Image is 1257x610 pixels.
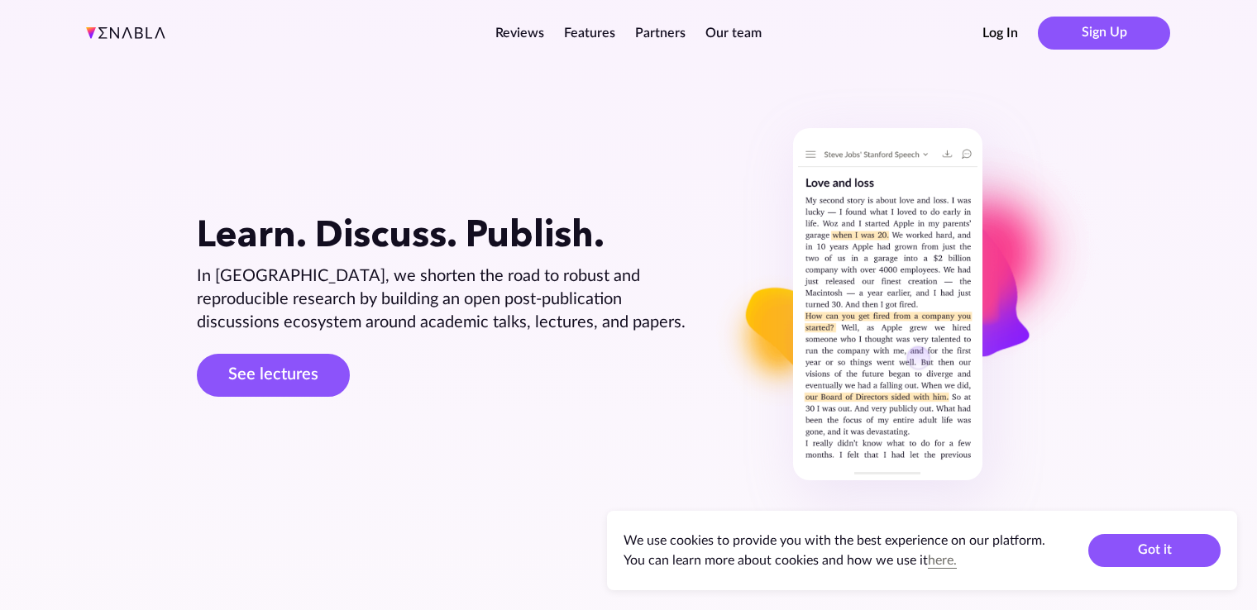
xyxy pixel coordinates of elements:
[197,354,350,397] a: See lectures
[1038,17,1170,50] button: Sign Up
[564,26,615,40] a: Features
[197,212,691,255] h1: Learn. Discuss. Publish.
[197,264,691,334] div: In [GEOGRAPHIC_DATA], we shorten the road to robust and reproducible research by building an open...
[624,534,1045,567] span: We use cookies to provide you with the best experience on our platform. You can learn more about ...
[928,554,957,567] a: here.
[635,26,686,40] a: Partners
[495,26,544,40] a: Reviews
[982,24,1018,42] button: Log In
[705,26,762,40] a: Our team
[1088,534,1221,567] button: Got it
